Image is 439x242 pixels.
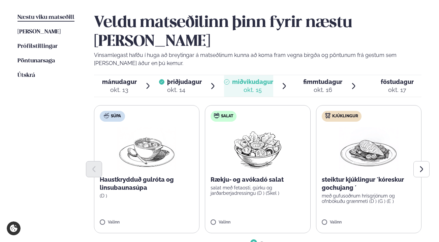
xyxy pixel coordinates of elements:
[7,221,21,235] a: Cookie settings
[18,13,74,22] a: Næstu viku matseðill
[214,113,219,118] img: salad.svg
[221,114,233,119] span: Salat
[18,57,55,65] a: Pöntunarsaga
[167,78,202,85] span: þriðjudagur
[18,28,61,36] a: [PERSON_NAME]
[303,78,342,85] span: fimmtudagur
[322,193,416,204] p: með gufusoðnum hrísgrjónum og ofnbökuðu grænmeti (D ) (G ) (E )
[413,161,430,177] button: Next slide
[18,29,61,35] span: [PERSON_NAME]
[102,78,137,85] span: mánudagur
[18,42,58,51] a: Prófílstillingar
[100,193,194,199] p: (D )
[104,113,109,118] img: soup.svg
[18,58,55,64] span: Pöntunarsaga
[117,127,177,170] img: Soup.png
[332,114,358,119] span: Kjúklingur
[232,86,273,94] div: okt. 15
[94,51,421,67] p: Vinsamlegast hafðu í huga að breytingar á matseðlinum kunna að koma fram vegna birgða og pöntunum...
[322,176,416,192] p: steiktur kjúklingur ´kóreskur gochujang ´
[167,86,202,94] div: okt. 14
[111,114,121,119] span: Súpa
[303,86,342,94] div: okt. 16
[325,113,331,118] img: chicken.svg
[211,185,305,196] p: salat með fetaosti, gúrku og jarðarberjadressingu (D ) (Skel )
[94,13,421,51] h2: Veldu matseðilinn þinn fyrir næstu [PERSON_NAME]
[211,176,305,184] p: Rækju- og avókadó salat
[18,14,74,20] span: Næstu viku matseðill
[86,161,102,177] button: Previous slide
[18,71,35,80] a: Útskrá
[232,78,273,85] span: miðvikudagur
[381,78,414,85] span: föstudagur
[228,127,288,170] img: Salad.png
[381,86,414,94] div: okt. 17
[102,86,137,94] div: okt. 13
[339,127,398,170] img: Chicken-breast.png
[100,176,194,192] p: Haustkrydduð gulróta og linsubaunasúpa
[18,72,35,78] span: Útskrá
[18,43,58,49] span: Prófílstillingar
